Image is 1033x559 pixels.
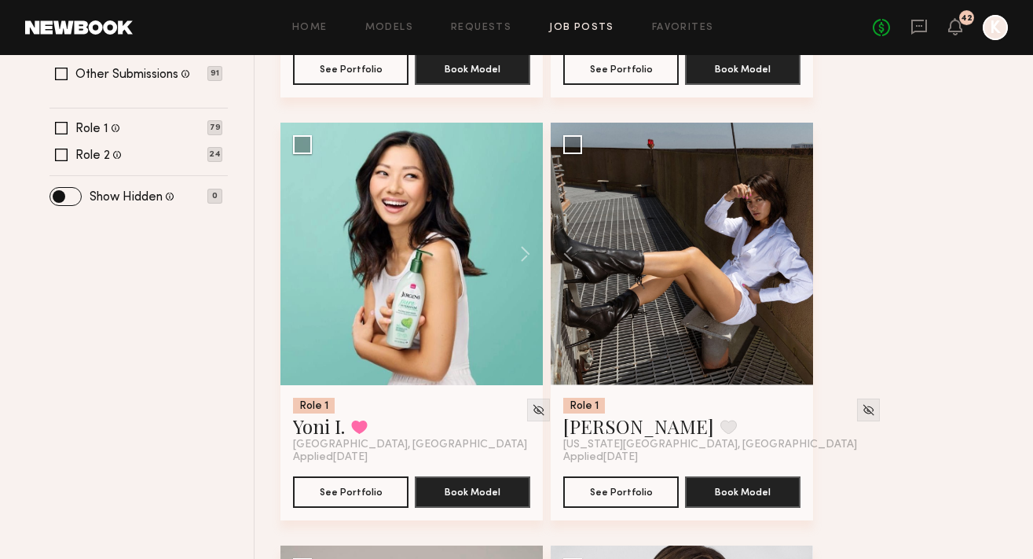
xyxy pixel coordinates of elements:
[415,61,530,75] a: Book Model
[75,68,178,81] label: Other Submissions
[532,403,545,417] img: Unhide Model
[293,414,345,439] a: Yoni I.
[563,398,605,414] div: Role 1
[563,476,679,508] button: See Portfolio
[549,23,614,33] a: Job Posts
[415,53,530,85] button: Book Model
[207,66,222,81] p: 91
[451,23,511,33] a: Requests
[75,149,110,162] label: Role 2
[207,147,222,162] p: 24
[563,414,714,439] a: [PERSON_NAME]
[983,15,1008,40] a: K
[961,14,973,23] div: 42
[563,451,800,464] div: Applied [DATE]
[293,476,408,508] button: See Portfolio
[207,120,222,135] p: 79
[563,439,857,451] span: [US_STATE][GEOGRAPHIC_DATA], [GEOGRAPHIC_DATA]
[415,484,530,498] a: Book Model
[293,439,527,451] span: [GEOGRAPHIC_DATA], [GEOGRAPHIC_DATA]
[292,23,328,33] a: Home
[415,476,530,508] button: Book Model
[685,53,800,85] button: Book Model
[293,451,530,464] div: Applied [DATE]
[685,476,800,508] button: Book Model
[685,61,800,75] a: Book Model
[90,191,163,204] label: Show Hidden
[652,23,714,33] a: Favorites
[293,53,408,85] button: See Portfolio
[365,23,413,33] a: Models
[563,53,679,85] button: See Portfolio
[207,189,222,204] p: 0
[685,484,800,498] a: Book Model
[862,403,875,417] img: Unhide Model
[293,398,335,414] div: Role 1
[75,123,108,135] label: Role 1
